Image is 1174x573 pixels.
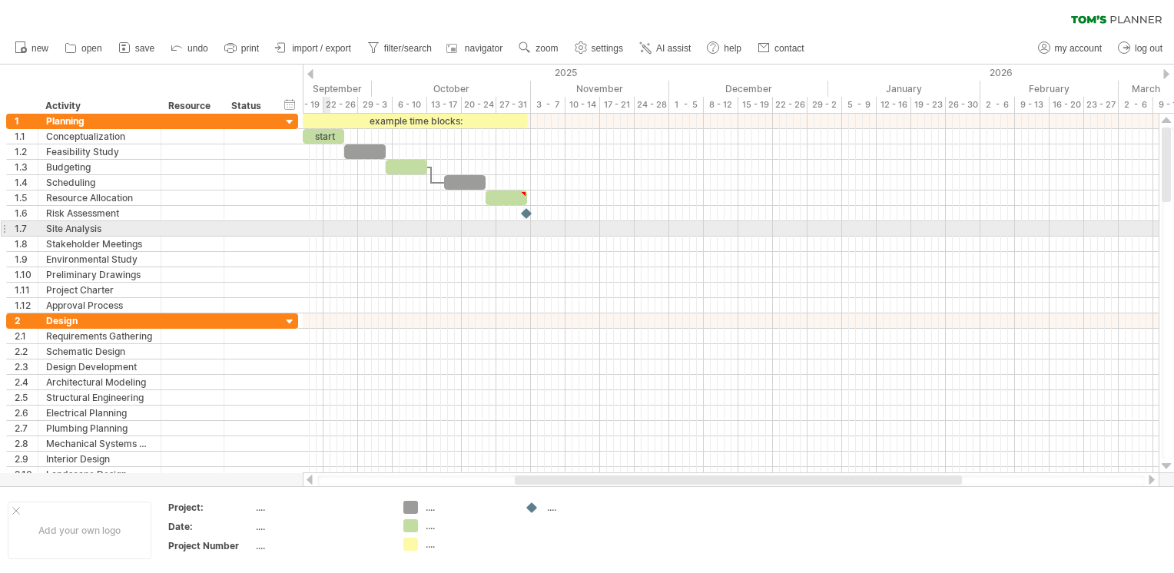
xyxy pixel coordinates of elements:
[46,344,153,359] div: Schematic Design
[15,221,38,236] div: 1.7
[426,519,509,532] div: ....
[828,81,980,97] div: January 2026
[426,538,509,551] div: ....
[738,97,773,113] div: 15 - 19
[15,252,38,267] div: 1.9
[842,97,877,113] div: 5 - 9
[656,43,691,54] span: AI assist
[427,97,462,113] div: 13 - 17
[669,81,828,97] div: December 2025
[1119,97,1153,113] div: 2 - 6
[15,206,38,220] div: 1.6
[15,329,38,343] div: 2.1
[1135,43,1162,54] span: log out
[15,190,38,205] div: 1.5
[46,144,153,159] div: Feasibility Study
[877,97,911,113] div: 12 - 16
[946,97,980,113] div: 26 - 30
[11,38,53,58] a: new
[46,467,153,482] div: Landscape Design
[704,97,738,113] div: 8 - 12
[15,175,38,190] div: 1.4
[46,359,153,374] div: Design Development
[46,421,153,436] div: Plumbing Planning
[114,38,159,58] a: save
[592,43,623,54] span: settings
[15,129,38,144] div: 1.1
[808,97,842,113] div: 29 - 2
[46,452,153,466] div: Interior Design
[256,501,385,514] div: ....
[15,406,38,420] div: 2.6
[46,436,153,451] div: Mechanical Systems Design
[15,313,38,328] div: 2
[46,375,153,389] div: Architectural Modeling
[8,502,151,559] div: Add your own logo
[46,329,153,343] div: Requirements Gathering
[15,267,38,282] div: 1.10
[32,43,48,54] span: new
[1034,38,1106,58] a: my account
[571,38,628,58] a: settings
[531,81,669,97] div: November 2025
[911,97,946,113] div: 19 - 23
[15,375,38,389] div: 2.4
[15,467,38,482] div: 2.10
[703,38,746,58] a: help
[61,38,107,58] a: open
[46,267,153,282] div: Preliminary Drawings
[531,97,565,113] div: 3 - 7
[167,38,213,58] a: undo
[536,43,558,54] span: zoom
[289,97,323,113] div: 15 - 19
[980,97,1015,113] div: 2 - 6
[271,38,356,58] a: import / export
[81,43,102,54] span: open
[15,160,38,174] div: 1.3
[256,520,385,533] div: ....
[45,98,152,114] div: Activity
[187,43,208,54] span: undo
[15,298,38,313] div: 1.12
[1015,97,1050,113] div: 9 - 13
[15,144,38,159] div: 1.2
[46,175,153,190] div: Scheduling
[46,237,153,251] div: Stakeholder Meetings
[515,38,562,58] a: zoom
[241,43,259,54] span: print
[15,390,38,405] div: 2.5
[46,114,153,128] div: Planning
[168,98,215,114] div: Resource
[168,501,253,514] div: Project:
[168,539,253,552] div: Project Number
[303,129,344,144] div: start
[231,98,265,114] div: Status
[1084,97,1119,113] div: 23 - 27
[773,97,808,113] div: 22 - 26
[358,97,393,113] div: 29 - 3
[46,313,153,328] div: Design
[363,38,436,58] a: filter/search
[15,237,38,251] div: 1.8
[46,160,153,174] div: Budgeting
[754,38,809,58] a: contact
[15,283,38,297] div: 1.11
[256,539,385,552] div: ....
[1114,38,1167,58] a: log out
[135,43,154,54] span: save
[46,129,153,144] div: Conceptualization
[1050,97,1084,113] div: 16 - 20
[426,501,509,514] div: ....
[15,114,38,128] div: 1
[600,97,635,113] div: 17 - 21
[635,38,695,58] a: AI assist
[774,43,804,54] span: contact
[547,501,631,514] div: ....
[221,38,264,58] a: print
[292,43,351,54] span: import / export
[635,97,669,113] div: 24 - 28
[15,344,38,359] div: 2.2
[46,283,153,297] div: Project Charter
[980,81,1119,97] div: February 2026
[323,97,358,113] div: 22 - 26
